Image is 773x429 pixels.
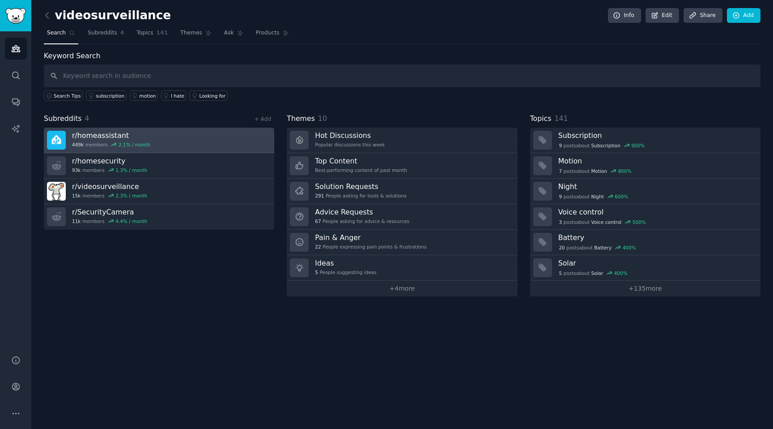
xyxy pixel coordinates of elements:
span: 141 [554,114,568,123]
a: Edit [646,8,679,23]
div: members [72,142,150,148]
a: Products [253,26,292,44]
span: Voice control [591,219,622,225]
span: Motion [591,168,607,174]
div: post s about [558,244,637,252]
h3: Battery [558,233,754,242]
a: Voice control3postsaboutVoice control500% [530,204,760,230]
div: Looking for [199,93,225,99]
div: post s about [558,269,629,277]
div: members [72,193,147,199]
span: 7 [559,168,562,174]
a: Ideas5People suggesting ideas [287,255,517,281]
div: members [72,167,147,173]
div: members [72,218,147,224]
h3: Voice control [558,207,754,217]
h3: Top Content [315,156,407,166]
h2: videosurveillance [44,9,171,23]
a: Motion7postsaboutMotion800% [530,153,760,179]
div: post s about [558,193,629,201]
h3: Pain & Anger [315,233,426,242]
span: 67 [315,218,321,224]
span: 4 [85,114,89,123]
span: Search [47,29,66,37]
img: homeassistant [47,131,66,150]
div: post s about [558,167,633,175]
span: 11k [72,218,81,224]
span: Battery [594,245,612,251]
span: 15k [72,193,81,199]
a: r/SecurityCamera11kmembers4.4% / month [44,204,274,230]
a: motion [130,90,158,101]
a: r/videosurveillance15kmembers2.3% / month [44,179,274,204]
h3: r/ homeassistant [72,131,150,140]
span: Themes [180,29,202,37]
span: 3 [559,219,562,225]
span: Subreddits [88,29,117,37]
a: Ask [221,26,246,44]
div: post s about [558,142,646,150]
a: Solar5postsaboutSolar400% [530,255,760,281]
span: 5 [559,270,562,276]
span: Search Tips [54,93,81,99]
span: Night [591,193,604,200]
span: 93k [72,167,81,173]
a: Subscription9postsaboutSubscription900% [530,128,760,153]
span: 141 [157,29,168,37]
div: 400 % [614,270,628,276]
span: Ask [224,29,234,37]
h3: Motion [558,156,754,166]
div: People suggesting ideas [315,269,376,275]
div: 2.3 % / month [115,193,147,199]
span: 4 [120,29,124,37]
a: Share [684,8,722,23]
h3: Advice Requests [315,207,409,217]
a: Night9postsaboutNight600% [530,179,760,204]
div: I hate [171,93,184,99]
a: Themes [177,26,215,44]
button: Search Tips [44,90,83,101]
h3: Night [558,182,754,191]
a: Advice Requests67People asking for advice & resources [287,204,517,230]
a: Topics141 [133,26,171,44]
div: 2.1 % / month [119,142,150,148]
h3: Hot Discussions [315,131,385,140]
span: 291 [315,193,324,199]
h3: Ideas [315,258,376,268]
h3: r/ homesecurity [72,156,147,166]
div: 800 % [618,168,632,174]
a: Hot DiscussionsPopular discussions this week [287,128,517,153]
div: 500 % [633,219,646,225]
span: Products [256,29,280,37]
h3: Subscription [558,131,754,140]
span: Subreddits [44,113,82,124]
span: 20 [559,245,565,251]
a: +4more [287,281,517,296]
span: 22 [315,244,321,250]
a: subscription [86,90,127,101]
div: 4.4 % / month [115,218,147,224]
a: Search [44,26,78,44]
div: 1.3 % / month [115,167,147,173]
a: I hate [161,90,187,101]
a: Info [608,8,641,23]
a: Looking for [189,90,227,101]
input: Keyword search in audience [44,64,760,87]
a: Pain & Anger22People expressing pain points & frustrations [287,230,517,255]
a: r/homeassistant449kmembers2.1% / month [44,128,274,153]
div: People asking for tools & solutions [315,193,406,199]
a: Add [727,8,760,23]
img: GummySearch logo [5,8,26,24]
a: Battery20postsaboutBattery400% [530,230,760,255]
span: Topics [136,29,153,37]
a: Solution Requests291People asking for tools & solutions [287,179,517,204]
a: Top ContentBest-performing content of past month [287,153,517,179]
div: post s about [558,218,647,226]
span: 10 [318,114,327,123]
h3: Solar [558,258,754,268]
div: Popular discussions this week [315,142,385,148]
img: videosurveillance [47,182,66,201]
span: Solar [591,270,603,276]
div: 900 % [631,142,645,149]
a: + Add [254,116,271,122]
